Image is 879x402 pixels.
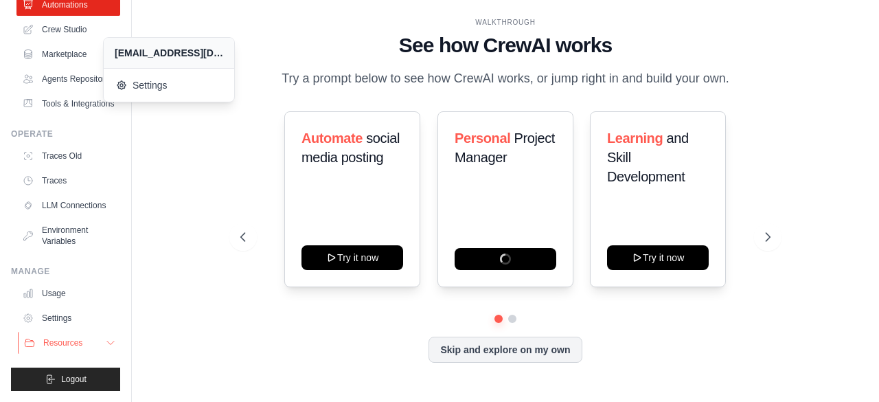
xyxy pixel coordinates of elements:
div: Operate [11,129,120,139]
span: Project Manager [455,131,555,165]
span: Learning [607,131,663,146]
button: Skip and explore on my own [429,337,582,363]
a: Traces Old [16,145,120,167]
a: Usage [16,282,120,304]
span: Resources [43,337,82,348]
button: Try it now [301,245,403,270]
div: Manage [11,266,120,277]
p: Try a prompt below to see how CrewAI works, or jump right in and build your own. [275,69,736,89]
a: Settings [16,307,120,329]
div: WALKTHROUGH [240,17,770,27]
span: and Skill Development [607,131,689,184]
h1: See how CrewAI works [240,33,770,58]
span: Logout [61,374,87,385]
a: Marketplace [16,43,120,65]
a: LLM Connections [16,194,120,216]
iframe: Chat Widget [810,336,879,402]
button: Resources [18,332,122,354]
button: Logout [11,368,120,391]
span: Automate [301,131,363,146]
span: social media posting [301,131,400,165]
div: [EMAIL_ADDRESS][DOMAIN_NAME] [115,46,223,60]
a: Agents Repository [16,68,120,90]
a: Environment Variables [16,219,120,252]
span: Settings [116,78,225,92]
a: Crew Studio [16,19,120,41]
button: Try it now [607,245,709,270]
a: Settings [105,71,236,99]
a: Tools & Integrations [16,93,120,115]
span: Personal [455,131,510,146]
a: Traces [16,170,120,192]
